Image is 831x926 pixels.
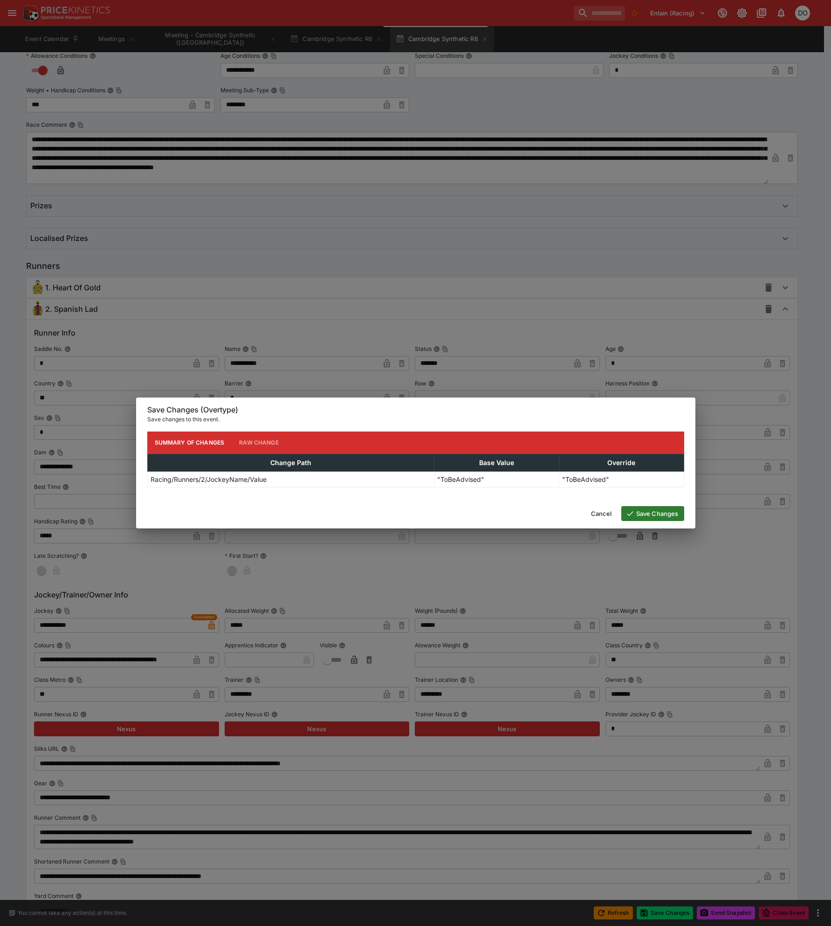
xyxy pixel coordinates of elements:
button: Summary of Changes [147,432,232,454]
h6: Save Changes (Overtype) [147,405,684,415]
button: Cancel [585,506,618,521]
button: Save Changes [621,506,684,521]
td: "ToBeAdvised" [559,471,684,487]
th: Override [559,454,684,471]
p: Save changes to this event. [147,415,684,424]
th: Base Value [434,454,559,471]
th: Change Path [147,454,434,471]
td: "ToBeAdvised" [434,471,559,487]
p: Racing/Runners/2/JockeyName/Value [151,474,267,484]
button: Raw Change [232,432,286,454]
